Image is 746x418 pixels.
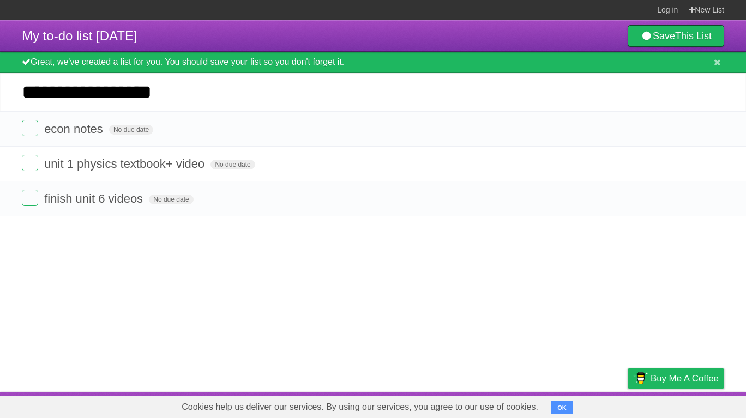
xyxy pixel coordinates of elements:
[675,31,712,41] b: This List
[44,192,146,205] span: finish unit 6 videos
[628,25,724,47] a: SaveThis List
[651,369,719,388] span: Buy me a coffee
[22,120,38,136] label: Done
[633,369,648,387] img: Buy me a coffee
[22,190,38,206] label: Done
[655,395,724,415] a: Suggest a feature
[44,157,207,171] span: unit 1 physics textbook+ video
[109,125,153,135] span: No due date
[519,395,563,415] a: Developers
[628,368,724,389] a: Buy me a coffee
[149,195,193,204] span: No due date
[22,155,38,171] label: Done
[551,401,573,414] button: OK
[483,395,506,415] a: About
[613,395,642,415] a: Privacy
[576,395,600,415] a: Terms
[44,122,106,136] span: econ notes
[22,28,137,43] span: My to-do list [DATE]
[171,396,549,418] span: Cookies help us deliver our services. By using our services, you agree to our use of cookies.
[210,160,255,169] span: No due date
